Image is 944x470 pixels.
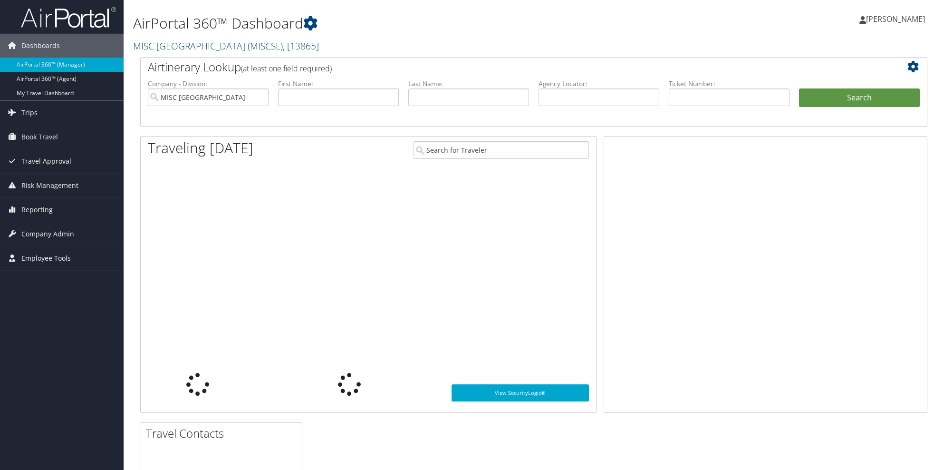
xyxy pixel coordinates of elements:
img: airportal-logo.png [21,6,116,29]
h1: AirPortal 360™ Dashboard [133,13,667,33]
input: Search for Traveler [414,141,589,159]
span: [PERSON_NAME] [866,14,925,24]
span: Travel Approval [21,149,71,173]
span: , [ 13865 ] [283,39,319,52]
a: View SecurityLogic® [452,384,589,401]
a: [PERSON_NAME] [859,5,934,33]
span: Trips [21,101,38,125]
span: Company Admin [21,222,74,246]
button: Search [799,88,920,108]
h1: Traveling [DATE] [148,138,253,158]
a: MISC [GEOGRAPHIC_DATA] [133,39,319,52]
label: Ticket Number: [669,79,790,88]
span: ( MISCSL ) [248,39,283,52]
label: Last Name: [408,79,529,88]
label: First Name: [278,79,399,88]
span: (at least one field required) [241,63,332,74]
span: Reporting [21,198,53,222]
span: Book Travel [21,125,58,149]
label: Company - Division: [148,79,269,88]
label: Agency Locator: [539,79,659,88]
span: Dashboards [21,34,60,58]
span: Employee Tools [21,246,71,270]
h2: Airtinerary Lookup [148,59,854,75]
h2: Travel Contacts [146,425,302,441]
span: Risk Management [21,174,78,197]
